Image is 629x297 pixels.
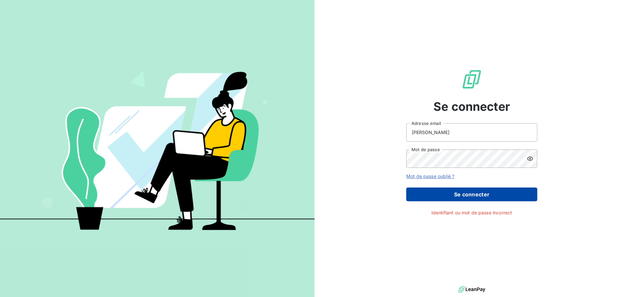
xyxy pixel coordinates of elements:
[433,98,510,115] span: Se connecter
[431,209,512,216] span: Identifiant ou mot de passe incorrect
[406,188,537,201] button: Se connecter
[458,285,485,294] img: logo
[406,173,454,179] a: Mot de passe oublié ?
[461,69,482,90] img: Logo LeanPay
[406,123,537,142] input: placeholder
